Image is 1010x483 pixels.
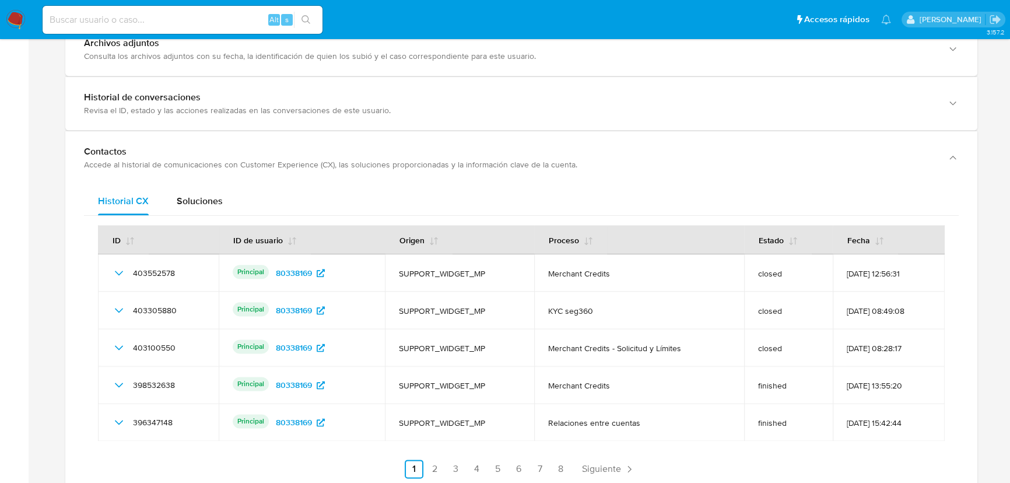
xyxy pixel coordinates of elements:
div: Consulta los archivos adjuntos con su fecha, la identificación de quien los subió y el caso corre... [84,51,935,61]
button: Archivos adjuntosConsulta los archivos adjuntos con su fecha, la identificación de quien los subi... [65,23,977,76]
button: search-icon [294,12,318,28]
p: alan.sanchez@mercadolibre.com [919,14,985,25]
span: 3.157.2 [986,27,1004,37]
a: Notificaciones [881,15,891,24]
a: Salir [989,13,1001,26]
div: Archivos adjuntos [84,37,935,49]
input: Buscar usuario o caso... [43,12,322,27]
span: Accesos rápidos [804,13,869,26]
span: s [285,14,289,25]
span: Alt [269,14,279,25]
